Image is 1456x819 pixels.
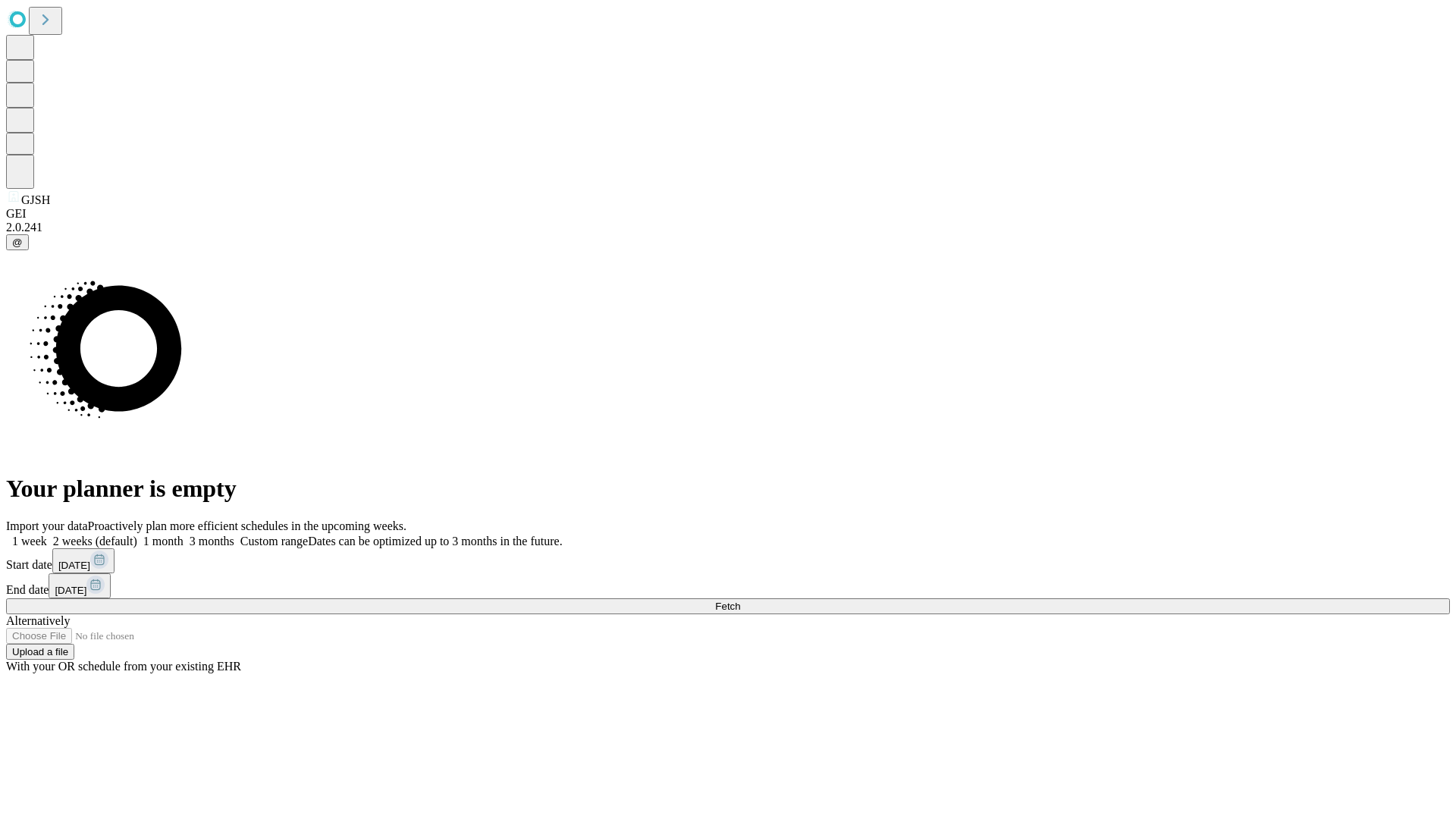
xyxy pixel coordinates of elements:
span: Fetch [715,601,740,612]
span: Import your data [6,519,88,532]
span: GJSH [21,193,50,206]
span: Proactively plan more efficient schedules in the upcoming weeks. [88,519,406,532]
span: 3 months [190,535,234,548]
button: @ [6,234,29,250]
div: 2.0.241 [6,221,1450,234]
button: Upload a file [6,644,74,660]
div: GEI [6,207,1450,221]
h1: Your planner is empty [6,475,1450,503]
div: End date [6,573,1450,598]
span: 1 week [12,535,47,548]
button: [DATE] [49,573,111,598]
span: 1 month [143,535,184,548]
span: @ [12,237,23,248]
div: Start date [6,548,1450,573]
span: Custom range [240,535,308,548]
span: With your OR schedule from your existing EHR [6,660,241,673]
span: Alternatively [6,614,70,627]
span: 2 weeks (default) [53,535,137,548]
button: [DATE] [52,548,115,573]
span: [DATE] [55,585,86,596]
button: Fetch [6,598,1450,614]
span: Dates can be optimized up to 3 months in the future. [308,535,562,548]
span: [DATE] [58,560,90,571]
